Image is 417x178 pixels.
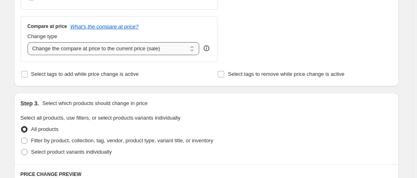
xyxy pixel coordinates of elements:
[28,33,57,39] span: Change type
[31,137,213,144] span: Filter by product, collection, tag, vendor, product type, variant title, or inventory
[31,149,112,155] span: Select product variants individually
[21,99,39,107] h2: Step 3.
[31,126,59,132] span: All products
[28,23,67,30] h3: Compare at price
[202,44,211,52] div: help
[42,99,147,107] p: Select which products should change in price
[21,171,392,178] h6: PRICE CHANGE PREVIEW
[70,24,139,30] button: What's the compare at price?
[228,71,345,77] span: Select tags to remove while price change is active
[21,115,181,121] span: Select all products, use filters, or select products variants individually
[31,71,139,77] span: Select tags to add while price change is active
